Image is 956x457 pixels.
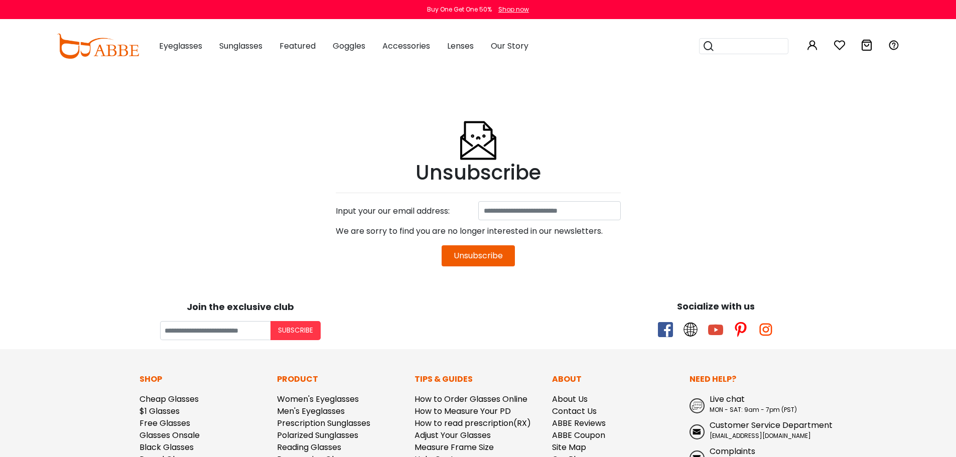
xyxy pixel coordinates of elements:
a: Black Glasses [140,441,194,453]
a: Prescription Sunglasses [277,417,370,429]
a: Shop now [493,5,529,14]
span: Goggles [333,40,365,52]
div: We are sorry to find you are no longer interested in our newsletters. [336,221,621,241]
a: ABBE Coupon [552,429,605,441]
a: Cheap Glasses [140,393,199,405]
a: Contact Us [552,405,597,417]
a: ABBE Reviews [552,417,606,429]
p: Tips & Guides [415,373,542,385]
input: Your email [160,321,270,340]
span: instagram [758,322,773,337]
a: Site Map [552,441,586,453]
a: How to Measure Your PD [415,405,511,417]
span: Customer Service Department [710,419,833,431]
div: Socialize with us [483,299,949,313]
span: pinterest [733,322,748,337]
p: Product [277,373,404,385]
a: How to read prescription(RX) [415,417,531,429]
span: MON - SAT: 9am - 7pm (PST) [710,405,797,414]
a: Customer Service Department [EMAIL_ADDRESS][DOMAIN_NAME] [690,419,817,440]
a: Glasses Onsale [140,429,200,441]
div: Join the exclusive club [8,298,473,314]
span: Lenses [447,40,474,52]
p: Need Help? [690,373,817,385]
a: Adjust Your Glasses [415,429,491,441]
div: Shop now [498,5,529,14]
a: Women's Eyeglasses [277,393,359,405]
span: [EMAIL_ADDRESS][DOMAIN_NAME] [710,431,811,440]
span: twitter [683,322,698,337]
a: Men's Eyeglasses [277,405,345,417]
span: Complaints [710,445,755,457]
button: Subscribe [270,321,321,340]
div: Buy One Get One 50% [427,5,492,14]
span: Accessories [382,40,430,52]
span: Eyeglasses [159,40,202,52]
a: Live chat MON - SAT: 9am - 7pm (PST) [690,393,817,414]
a: Free Glasses [140,417,190,429]
img: abbeglasses.com [57,34,139,59]
span: Sunglasses [219,40,262,52]
button: Unsubscribe [442,245,515,266]
a: How to Order Glasses Online [415,393,527,405]
span: Our Story [491,40,528,52]
span: Live chat [710,393,745,405]
h1: Unsubscribe [336,161,621,185]
span: Featured [280,40,316,52]
span: facebook [658,322,673,337]
img: Unsubscribe [458,96,498,161]
a: About Us [552,393,588,405]
a: Reading Glasses [277,441,341,453]
a: Measure Frame Size [415,441,494,453]
span: youtube [708,322,723,337]
a: $1 Glasses [140,405,180,417]
p: Shop [140,373,267,385]
div: Input your our email address: [331,201,478,221]
a: Polarized Sunglasses [277,429,358,441]
p: About [552,373,679,385]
